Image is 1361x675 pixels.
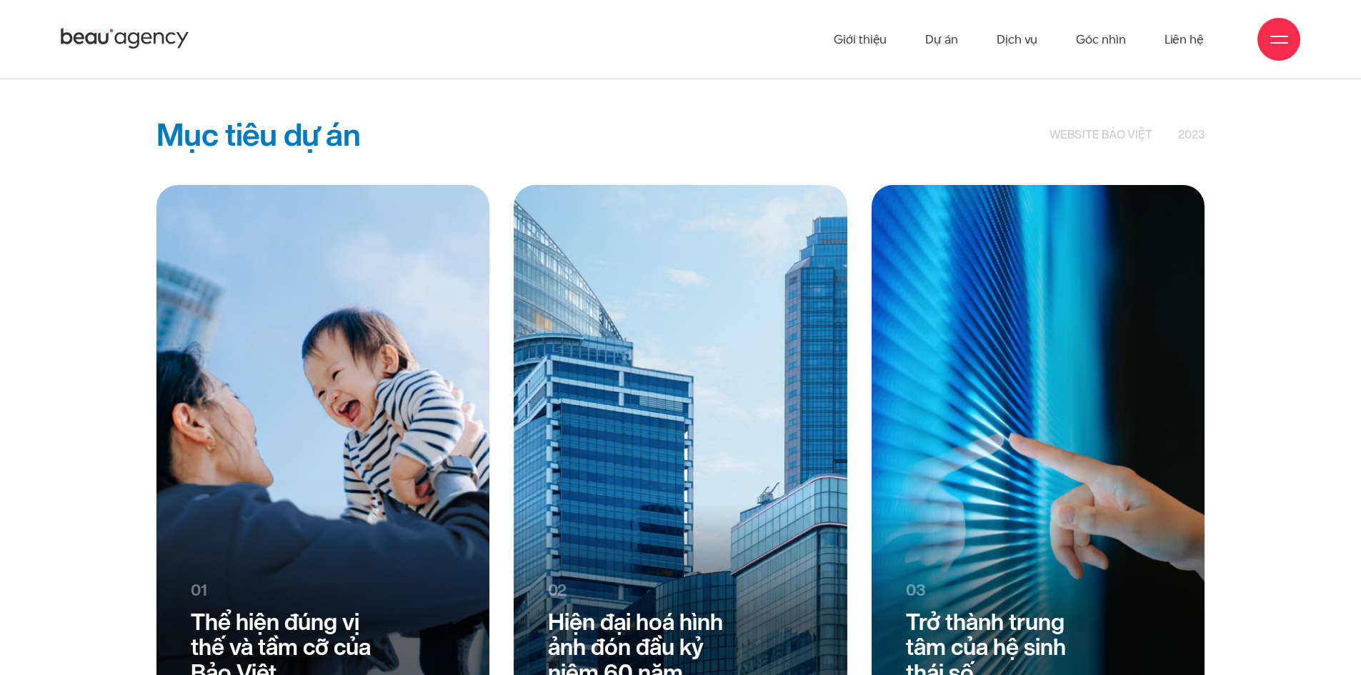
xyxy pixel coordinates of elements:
[548,583,729,599] p: 02
[191,583,372,599] p: 01
[906,583,1087,599] p: 03
[156,116,567,153] p: Mục tiêu dự án
[1050,128,1153,141] span: website bảo việt
[1178,128,1205,141] span: 2023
